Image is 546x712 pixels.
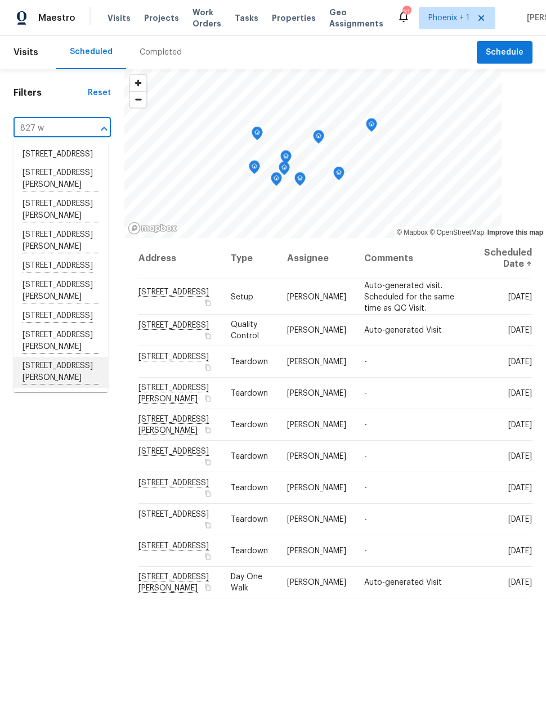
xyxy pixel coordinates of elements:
[144,12,179,24] span: Projects
[333,167,344,184] div: Map marker
[271,172,282,190] div: Map marker
[287,484,346,492] span: [PERSON_NAME]
[508,547,532,555] span: [DATE]
[486,46,523,60] span: Schedule
[329,7,383,29] span: Geo Assignments
[508,579,532,586] span: [DATE]
[508,421,532,429] span: [DATE]
[272,12,316,24] span: Properties
[231,321,259,340] span: Quality Control
[364,326,442,334] span: Auto-generated Visit
[128,222,177,235] a: Mapbox homepage
[203,520,213,530] button: Copy Address
[364,547,367,555] span: -
[397,229,428,236] a: Mapbox
[231,484,268,492] span: Teardown
[287,358,346,366] span: [PERSON_NAME]
[364,389,367,397] span: -
[252,127,263,144] div: Map marker
[124,69,502,238] canvas: Map
[429,229,484,236] a: OpenStreetMap
[231,389,268,397] span: Teardown
[508,453,532,460] span: [DATE]
[70,46,113,57] div: Scheduled
[235,14,258,22] span: Tasks
[203,362,213,373] button: Copy Address
[287,421,346,429] span: [PERSON_NAME]
[287,453,346,460] span: [PERSON_NAME]
[364,516,367,523] span: -
[138,511,209,518] span: [STREET_ADDRESS]
[287,326,346,334] span: [PERSON_NAME]
[477,41,532,64] button: Schedule
[203,331,213,341] button: Copy Address
[287,389,346,397] span: [PERSON_NAME]
[508,358,532,366] span: [DATE]
[231,516,268,523] span: Teardown
[487,229,543,236] a: Improve this map
[193,7,221,29] span: Work Orders
[287,293,346,301] span: [PERSON_NAME]
[279,162,290,179] div: Map marker
[130,75,146,91] button: Zoom in
[108,12,131,24] span: Visits
[280,150,292,168] div: Map marker
[508,293,532,301] span: [DATE]
[287,579,346,586] span: [PERSON_NAME]
[366,118,377,136] div: Map marker
[508,516,532,523] span: [DATE]
[508,389,532,397] span: [DATE]
[130,92,146,108] span: Zoom out
[14,145,108,164] li: [STREET_ADDRESS]
[203,583,213,593] button: Copy Address
[294,172,306,190] div: Map marker
[38,12,75,24] span: Maestro
[364,579,442,586] span: Auto-generated Visit
[88,87,111,98] div: Reset
[231,547,268,555] span: Teardown
[203,489,213,499] button: Copy Address
[473,238,532,279] th: Scheduled Date ↑
[364,484,367,492] span: -
[508,326,532,334] span: [DATE]
[222,238,278,279] th: Type
[231,573,262,592] span: Day One Walk
[364,358,367,366] span: -
[231,293,253,301] span: Setup
[203,425,213,435] button: Copy Address
[364,281,454,312] span: Auto-generated visit. Scheduled for the same time as QC Visit.
[203,393,213,404] button: Copy Address
[14,40,38,65] span: Visits
[402,7,410,18] div: 31
[249,160,260,178] div: Map marker
[231,453,268,460] span: Teardown
[231,358,268,366] span: Teardown
[364,421,367,429] span: -
[287,516,346,523] span: [PERSON_NAME]
[203,457,213,467] button: Copy Address
[14,120,79,137] input: Search for an address...
[508,484,532,492] span: [DATE]
[428,12,469,24] span: Phoenix + 1
[14,87,88,98] h1: Filters
[278,238,355,279] th: Assignee
[96,121,112,137] button: Close
[231,421,268,429] span: Teardown
[140,47,182,58] div: Completed
[287,547,346,555] span: [PERSON_NAME]
[355,238,473,279] th: Comments
[138,238,222,279] th: Address
[364,453,367,460] span: -
[313,130,324,147] div: Map marker
[203,297,213,307] button: Copy Address
[203,552,213,562] button: Copy Address
[130,91,146,108] button: Zoom out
